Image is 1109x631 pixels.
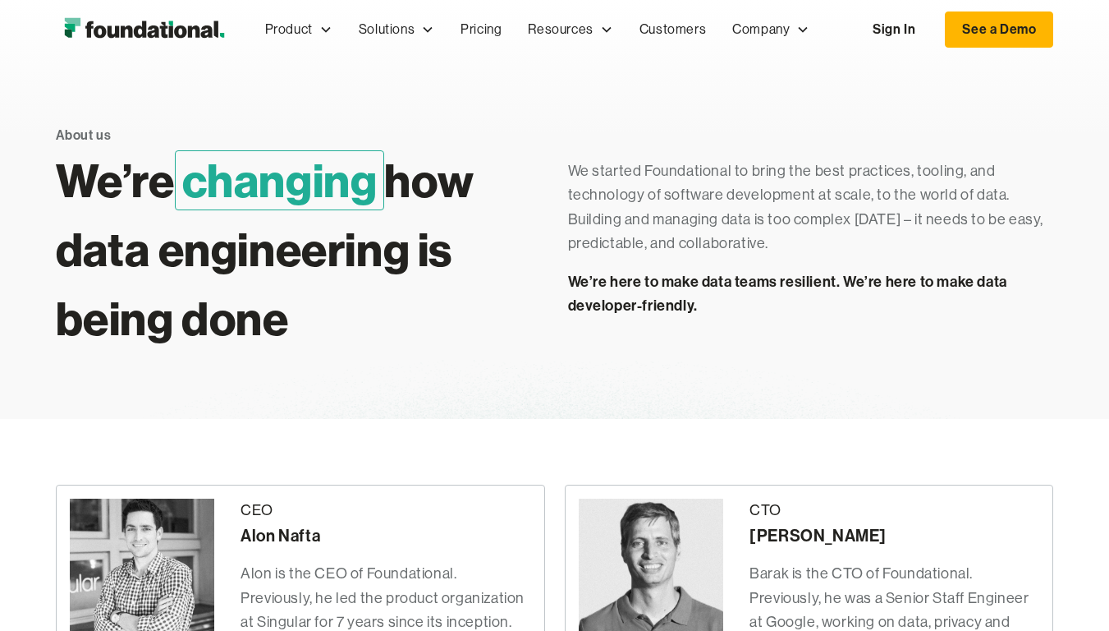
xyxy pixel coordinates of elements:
div: Product [252,2,346,57]
div: Solutions [346,2,447,57]
div: Resources [515,2,626,57]
a: Sign In [856,12,932,47]
div: CEO [241,499,530,523]
div: Alon Nafta [241,523,530,549]
div: Solutions [359,19,415,40]
div: Product [265,19,313,40]
a: Customers [626,2,719,57]
p: We’re here to make data teams resilient. We’re here to make data developer-friendly. [568,269,1054,318]
iframe: Chat Widget [1027,552,1109,631]
div: About us [56,125,112,146]
div: CTO [749,499,1039,523]
div: [PERSON_NAME] [749,523,1039,549]
a: See a Demo [945,12,1053,48]
span: changing [175,150,385,210]
h1: We’re how data engineering is being done [56,146,542,353]
a: home [56,13,232,46]
img: Foundational Logo [56,13,232,46]
div: Resources [528,19,593,40]
div: Company [719,2,823,57]
div: Company [732,19,790,40]
a: Pricing [447,2,515,57]
p: We started Foundational to bring the best practices, tooling, and technology of software developm... [568,159,1054,256]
